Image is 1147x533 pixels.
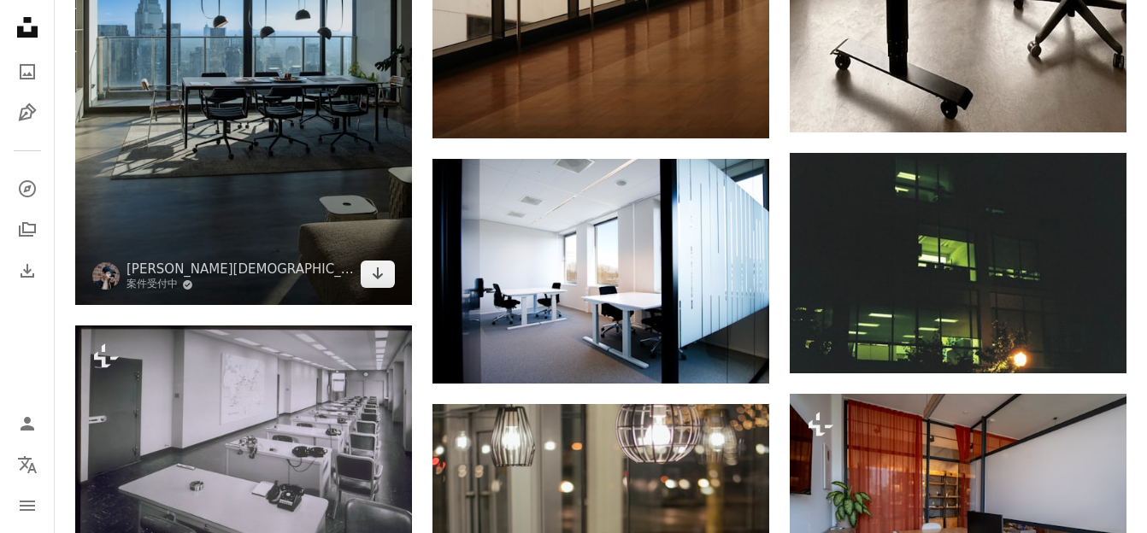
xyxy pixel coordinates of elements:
[790,255,1126,270] a: 夜にライトアップされ、街灯が前面に点灯する建物
[10,489,44,523] button: メニュー
[432,263,769,278] a: 白いテーブルと黒い椅子のあるオフィス
[10,213,44,247] a: コレクション
[432,159,769,383] img: 白いテーブルと黒い椅子のあるオフィス
[10,254,44,288] a: ダウンロード履歴
[790,153,1126,373] img: 夜にライトアップされ、街灯が前面に点灯する建物
[10,407,44,441] a: ログイン / 登録する
[126,278,354,291] a: 案件受付中
[126,261,354,278] a: [PERSON_NAME][DEMOGRAPHIC_DATA]
[10,448,44,482] button: 言語
[10,10,44,48] a: ホーム — Unsplash
[10,96,44,130] a: イラスト
[361,261,395,288] a: ダウンロード
[75,44,412,60] a: テーブルと椅子があり、街の景色を眺めることができる部屋です
[92,262,120,290] img: David Kristiantoのプロフィールを見る
[790,497,1126,512] a: デスクと大画面を備えた部屋
[10,55,44,89] a: 写真
[10,172,44,206] a: 探す
[75,430,412,445] a: たくさんの机と椅子でいっぱいの部屋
